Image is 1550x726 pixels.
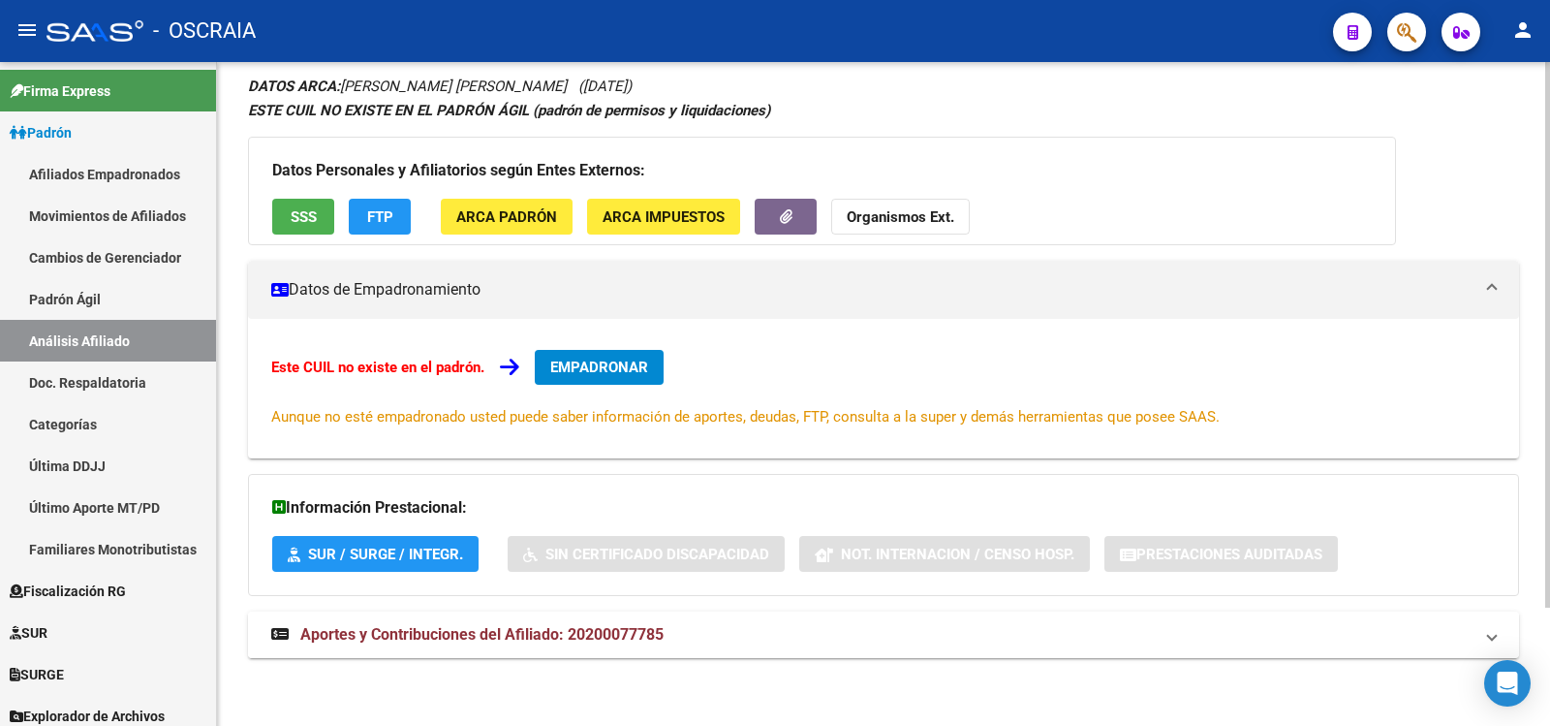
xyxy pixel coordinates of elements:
h3: Datos Personales y Afiliatorios según Entes Externos: [272,157,1372,184]
mat-icon: menu [15,18,39,42]
span: FTP [367,208,393,226]
strong: DATOS ARCA: [248,78,340,95]
span: [PERSON_NAME] [PERSON_NAME] [248,78,567,95]
span: - OSCRAIA [153,10,256,52]
span: SSS [291,208,317,226]
button: Organismos Ext. [831,199,970,235]
mat-icon: person [1511,18,1534,42]
button: Prestaciones Auditadas [1104,536,1338,572]
span: SUR [10,622,47,644]
span: EMPADRONAR [550,359,648,376]
span: Aunque no esté empadronado usted puede saber información de aportes, deudas, FTP, consulta a la s... [271,408,1220,426]
div: Datos de Empadronamiento [248,319,1519,458]
span: SURGE [10,664,64,685]
strong: Este CUIL no existe en el padrón. [271,359,484,376]
span: Fiscalización RG [10,581,126,602]
button: Sin Certificado Discapacidad [508,536,785,572]
mat-expansion-panel-header: Datos de Empadronamiento [248,261,1519,319]
span: ARCA Impuestos [603,208,725,226]
span: Not. Internacion / Censo Hosp. [841,546,1074,563]
button: SUR / SURGE / INTEGR. [272,536,479,572]
mat-panel-title: Datos de Empadronamiento [271,279,1472,300]
button: SSS [272,199,334,235]
span: Prestaciones Auditadas [1136,546,1322,563]
strong: Organismos Ext. [847,208,954,226]
button: FTP [349,199,411,235]
span: Aportes y Contribuciones del Afiliado: 20200077785 [300,625,664,644]
span: ([DATE]) [578,78,632,95]
button: Not. Internacion / Censo Hosp. [799,536,1090,572]
span: SUR / SURGE / INTEGR. [308,546,463,563]
div: Open Intercom Messenger [1484,660,1531,707]
mat-expansion-panel-header: Aportes y Contribuciones del Afiliado: 20200077785 [248,612,1519,658]
span: Firma Express [10,80,110,102]
span: ARCA Padrón [456,208,557,226]
span: Padrón [10,122,72,143]
button: EMPADRONAR [535,350,664,385]
strong: ESTE CUIL NO EXISTE EN EL PADRÓN ÁGIL (padrón de permisos y liquidaciones) [248,102,770,119]
button: ARCA Padrón [441,199,573,235]
span: Sin Certificado Discapacidad [545,546,769,563]
button: ARCA Impuestos [587,199,740,235]
h3: Información Prestacional: [272,494,1495,521]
